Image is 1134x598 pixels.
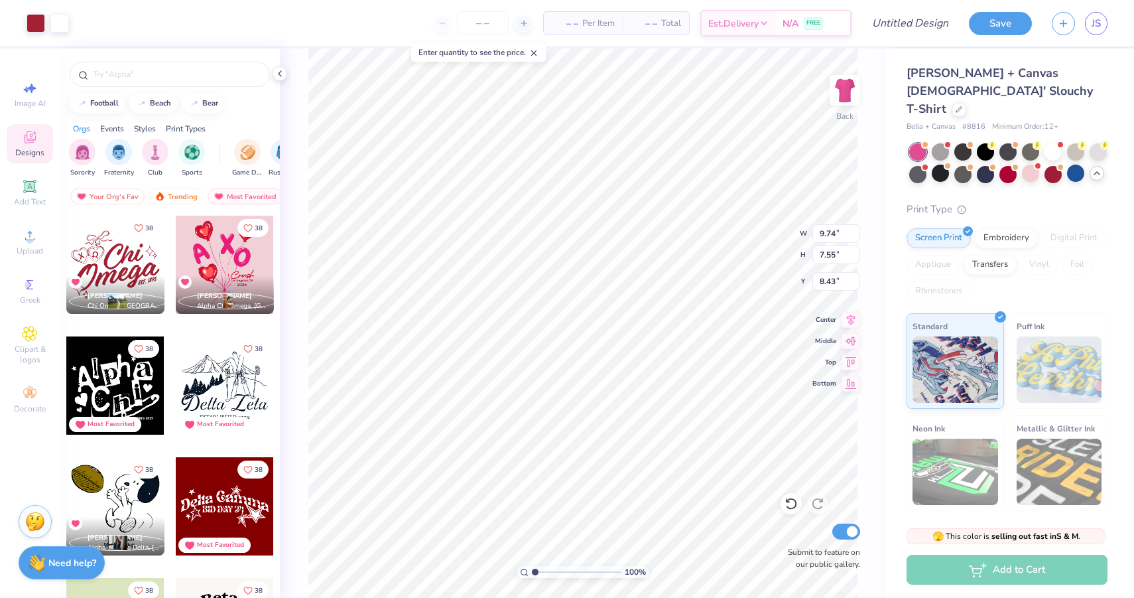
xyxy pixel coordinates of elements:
[137,100,147,108] img: trend_line.gif
[128,461,159,479] button: Like
[457,11,509,35] input: – –
[88,301,159,311] span: Chi Omega, [GEOGRAPHIC_DATA]
[812,379,836,388] span: Bottom
[166,123,206,135] div: Print Types
[861,10,959,37] input: Untitled Design
[237,461,269,479] button: Like
[907,255,960,275] div: Applique
[104,168,134,178] span: Fraternity
[913,336,998,403] img: Standard
[907,65,1093,117] span: [PERSON_NAME] + Canvas [DEMOGRAPHIC_DATA]' Slouchy T-Shirt
[1092,16,1101,31] span: JS
[104,139,134,178] div: filter for Fraternity
[134,123,156,135] div: Styles
[812,336,836,346] span: Middle
[907,228,971,248] div: Screen Print
[832,77,858,104] img: Back
[277,145,292,160] img: Rush & Bid Image
[129,94,177,113] button: beach
[783,17,798,31] span: N/A
[552,17,578,31] span: – –
[269,168,299,178] span: Rush & Bid
[148,168,162,178] span: Club
[964,255,1017,275] div: Transfers
[90,100,119,107] div: football
[232,139,263,178] div: filter for Game Day
[197,419,244,429] div: Most Favorited
[255,467,263,473] span: 38
[1017,336,1102,403] img: Puff Ink
[411,43,546,62] div: Enter quantity to see the price.
[913,421,945,435] span: Neon Ink
[255,346,263,352] span: 38
[155,192,165,201] img: trending.gif
[208,188,283,204] div: Most Favorited
[806,19,820,28] span: FREE
[69,139,95,178] div: filter for Sorority
[932,530,1080,542] span: This color is .
[14,196,46,207] span: Add Text
[150,100,171,107] div: beach
[14,404,46,414] span: Decorate
[1021,255,1058,275] div: Vinyl
[240,145,255,160] img: Game Day Image
[991,531,1078,542] strong: selling out fast in S & M
[88,419,135,429] div: Most Favorited
[237,340,269,358] button: Like
[1062,255,1093,275] div: Foil
[88,533,143,542] span: [PERSON_NAME]
[182,94,224,113] button: bear
[1085,12,1107,35] a: JS
[15,98,46,109] span: Image AI
[70,188,145,204] div: Your Org's Fav
[182,168,202,178] span: Sports
[197,301,269,311] span: Alpha Chi Omega, [GEOGRAPHIC_DATA][US_STATE], [GEOGRAPHIC_DATA]
[812,358,836,367] span: Top
[907,202,1107,217] div: Print Type
[77,100,88,108] img: trend_line.gif
[913,319,948,333] span: Standard
[582,17,615,31] span: Per Item
[1042,228,1106,248] div: Digital Print
[661,17,681,31] span: Total
[69,139,95,178] button: filter button
[17,246,43,256] span: Upload
[189,100,200,108] img: trend_line.gif
[88,543,159,553] span: Alpha Gamma Delta, [GEOGRAPHIC_DATA][US_STATE]
[70,168,95,178] span: Sorority
[932,530,944,543] span: 🫣
[969,12,1032,35] button: Save
[76,192,87,201] img: most_fav.gif
[111,145,126,160] img: Fraternity Image
[148,145,162,160] img: Club Image
[142,139,168,178] button: filter button
[631,17,657,31] span: – –
[625,566,646,578] span: 100 %
[88,291,143,301] span: [PERSON_NAME]
[92,68,261,81] input: Try "Alpha"
[145,225,153,232] span: 38
[962,121,985,133] span: # 8816
[20,295,40,305] span: Greek
[178,139,205,178] div: filter for Sports
[907,281,971,301] div: Rhinestones
[128,340,159,358] button: Like
[913,439,998,505] img: Neon Ink
[128,219,159,237] button: Like
[232,168,263,178] span: Game Day
[781,546,860,570] label: Submit to feature on our public gallery.
[149,188,204,204] div: Trending
[178,139,205,178] button: filter button
[75,145,90,160] img: Sorority Image
[184,145,200,160] img: Sports Image
[907,121,956,133] span: Bella + Canvas
[1017,439,1102,505] img: Metallic & Glitter Ink
[145,346,153,352] span: 38
[232,139,263,178] button: filter button
[48,557,96,569] strong: Need help?
[269,139,299,178] div: filter for Rush & Bid
[197,540,244,550] div: Most Favorited
[992,121,1058,133] span: Minimum Order: 12 +
[100,123,124,135] div: Events
[255,587,263,594] span: 38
